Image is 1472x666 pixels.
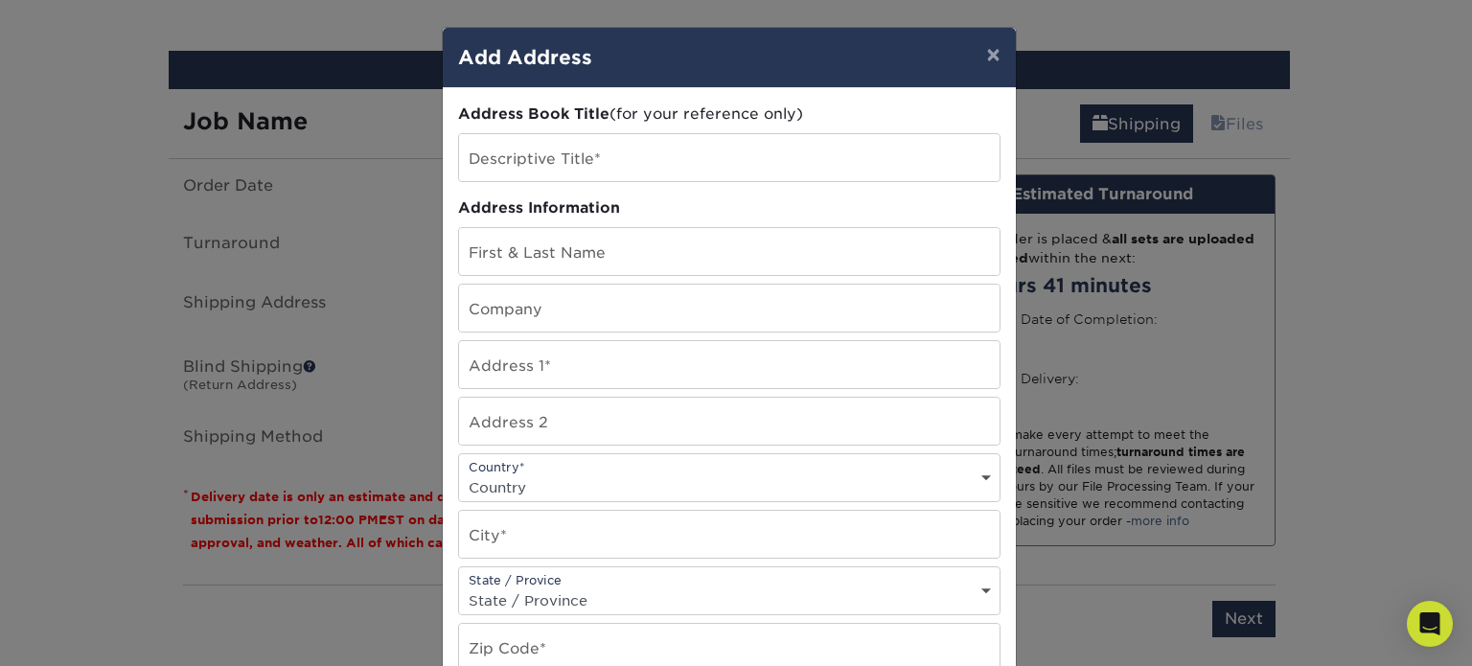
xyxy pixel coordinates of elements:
[1407,601,1453,647] div: Open Intercom Messenger
[458,197,1000,219] div: Address Information
[971,28,1015,81] button: ×
[458,104,609,123] span: Address Book Title
[458,43,1000,72] h4: Add Address
[458,103,1000,126] div: (for your reference only)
